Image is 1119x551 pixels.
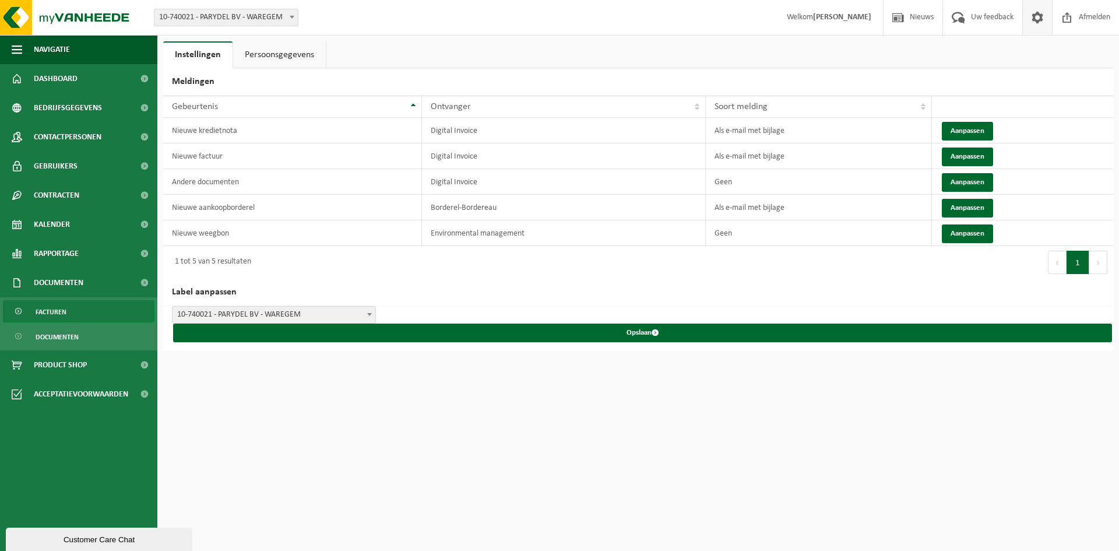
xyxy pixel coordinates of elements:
[163,279,1113,306] h2: Label aanpassen
[34,122,101,152] span: Contactpersonen
[163,118,422,143] td: Nieuwe kredietnota
[34,152,78,181] span: Gebruikers
[813,13,871,22] strong: [PERSON_NAME]
[3,300,154,322] a: Facturen
[36,301,66,323] span: Facturen
[422,220,706,246] td: Environmental management
[36,326,79,348] span: Documenten
[422,118,706,143] td: Digital Invoice
[163,68,1113,96] h2: Meldingen
[34,380,128,409] span: Acceptatievoorwaarden
[34,268,83,297] span: Documenten
[34,93,102,122] span: Bedrijfsgegevens
[163,220,422,246] td: Nieuwe weegbon
[942,224,993,243] button: Aanpassen
[431,102,471,111] span: Ontvanger
[422,169,706,195] td: Digital Invoice
[233,41,326,68] a: Persoonsgegevens
[34,210,70,239] span: Kalender
[706,195,932,220] td: Als e-mail met bijlage
[706,143,932,169] td: Als e-mail met bijlage
[942,199,993,217] button: Aanpassen
[6,525,195,551] iframe: chat widget
[163,143,422,169] td: Nieuwe factuur
[942,122,993,141] button: Aanpassen
[172,306,376,324] span: 10-740021 - PARYDEL BV - WAREGEM
[163,169,422,195] td: Andere documenten
[173,307,375,323] span: 10-740021 - PARYDEL BV - WAREGEM
[34,350,87,380] span: Product Shop
[172,102,218,111] span: Gebeurtenis
[34,181,79,210] span: Contracten
[163,195,422,220] td: Nieuwe aankoopborderel
[1067,251,1089,274] button: 1
[163,41,233,68] a: Instellingen
[706,220,932,246] td: Geen
[3,325,154,348] a: Documenten
[173,324,1112,342] button: Opslaan
[154,9,298,26] span: 10-740021 - PARYDEL BV - WAREGEM
[422,143,706,169] td: Digital Invoice
[34,239,79,268] span: Rapportage
[422,195,706,220] td: Borderel-Bordereau
[706,118,932,143] td: Als e-mail met bijlage
[706,169,932,195] td: Geen
[169,252,251,273] div: 1 tot 5 van 5 resultaten
[715,102,768,111] span: Soort melding
[942,148,993,166] button: Aanpassen
[34,35,70,64] span: Navigatie
[1048,251,1067,274] button: Previous
[34,64,78,93] span: Dashboard
[942,173,993,192] button: Aanpassen
[1089,251,1107,274] button: Next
